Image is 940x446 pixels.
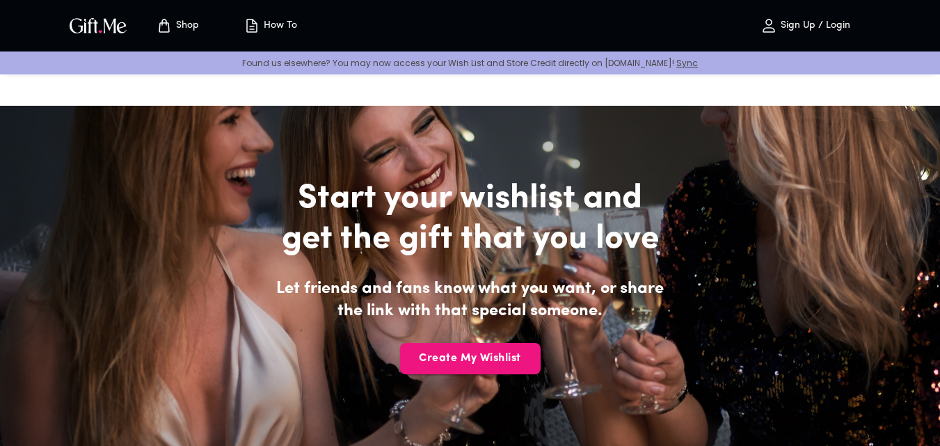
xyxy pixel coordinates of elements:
button: Create My Wishlist [400,343,541,374]
button: Store page [139,3,216,48]
h4: Let friends and fans know what you want, or share the link with that special someone. [270,278,670,322]
button: Sign Up / Login [736,3,875,48]
button: GiftMe Logo [65,17,131,34]
p: How To [260,20,297,32]
img: GiftMe Logo [67,15,129,35]
img: how-to.svg [244,17,260,34]
a: Sync [676,57,698,69]
p: Found us elsewhere? You may now access your Wish List and Store Credit directly on [DOMAIN_NAME]! [11,57,929,69]
h2: Start your wishlist and get the gift that you love [270,179,670,260]
button: How To [232,3,309,48]
span: Create My Wishlist [400,351,541,366]
p: Shop [173,20,199,32]
p: Sign Up / Login [777,20,850,32]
